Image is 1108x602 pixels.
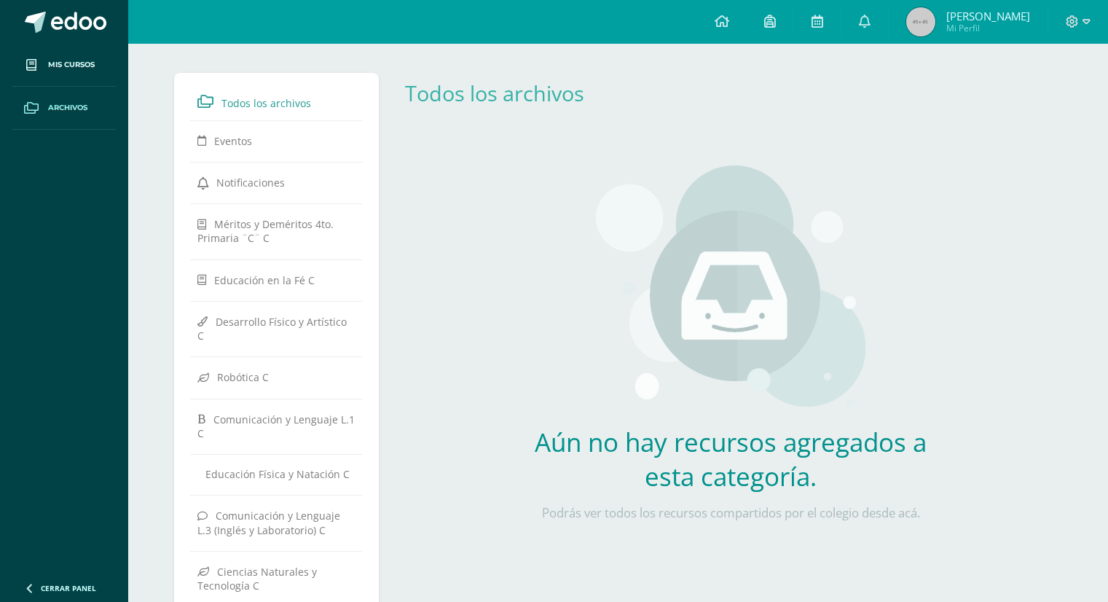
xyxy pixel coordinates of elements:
img: stages.png [596,165,865,413]
a: Eventos [197,128,356,154]
a: Educación Física y Natación C [197,461,356,487]
span: Eventos [214,134,252,148]
span: Archivos [48,102,87,114]
a: Notificaciones [197,169,356,195]
h2: Aún no hay recursos agregados a esta categoría. [516,425,946,493]
a: Ciencias Naturales y Tecnología C [197,558,356,598]
span: Méritos y Deméritos 4to. Primaria ¨C¨ C [197,217,334,245]
a: Desarrollo Físico y Artístico C [197,308,356,348]
span: [PERSON_NAME] [946,9,1030,23]
span: Notificaciones [216,176,285,189]
span: Educación Física y Natación C [205,467,350,481]
span: Robótica C [217,370,269,384]
a: Mis cursos [12,44,117,87]
span: Ciencias Naturales y Tecnología C [197,565,317,593]
span: Comunicación y Lenguaje L.3 (Inglés y Laboratorio) C [197,509,340,536]
span: Cerrar panel [41,583,96,593]
span: Desarrollo Físico y Artístico C [197,315,347,343]
p: Podrás ver todos los recursos compartidos por el colegio desde acá. [516,505,946,521]
span: Mi Perfil [946,22,1030,34]
a: Comunicación y Lenguaje L.3 (Inglés y Laboratorio) C [197,502,356,542]
img: 45x45 [906,7,935,36]
a: Educación en la Fé C [197,267,356,293]
a: Comunicación y Lenguaje L.1 C [197,406,356,446]
span: Comunicación y Lenguaje L.1 C [197,413,355,440]
span: Todos los archivos [221,96,311,110]
div: Todos los archivos [405,79,606,107]
a: Todos los archivos [197,88,356,114]
a: Todos los archivos [405,79,584,107]
a: Robótica C [197,364,356,390]
span: Mis cursos [48,59,95,71]
span: Educación en la Fé C [214,273,315,287]
a: Archivos [12,87,117,130]
a: Méritos y Deméritos 4to. Primaria ¨C¨ C [197,211,356,251]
